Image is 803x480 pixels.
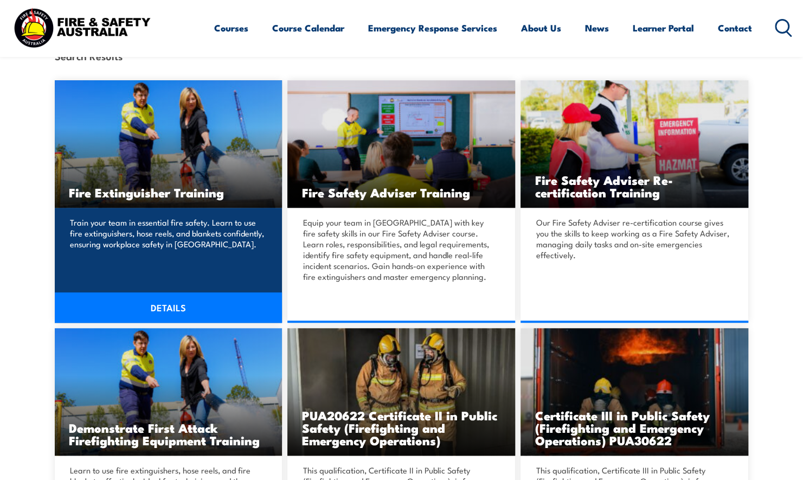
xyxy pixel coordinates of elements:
a: Emergency Response Services [368,14,497,42]
a: News [585,14,609,42]
img: Fire Safety Advisor Re-certification [521,80,748,208]
a: Learner Portal [633,14,694,42]
img: Mines Rescue & Public Safety COURSES [521,328,748,456]
h3: Fire Safety Adviser Training [301,186,501,199]
a: PUA20622 Certificate II in Public Safety (Firefighting and Emergency Operations) [287,328,515,456]
a: DETAILS [55,292,282,323]
img: Fire Extinguisher Training [55,80,282,208]
a: Fire Safety Adviser Re-certification Training [521,80,748,208]
h3: PUA20622 Certificate II in Public Safety (Firefighting and Emergency Operations) [301,409,501,446]
h3: Fire Extinguisher Training [69,186,268,199]
a: Course Calendar [272,14,344,42]
a: Certificate III in Public Safety (Firefighting and Emergency Operations) PUA30622 [521,328,748,456]
a: About Us [521,14,561,42]
img: Open Circuit Breathing Apparatus Training [287,328,515,456]
img: Fire Safety Advisor [287,80,515,208]
p: Our Fire Safety Adviser re-certification course gives you the skills to keep working as a Fire Sa... [536,217,730,260]
img: Demonstrate First Attack Firefighting Equipment [55,328,282,456]
h3: Fire Safety Adviser Re-certification Training [535,174,734,199]
a: Contact [718,14,752,42]
p: Equip your team in [GEOGRAPHIC_DATA] with key fire safety skills in our Fire Safety Adviser cours... [303,217,497,282]
h3: Certificate III in Public Safety (Firefighting and Emergency Operations) PUA30622 [535,409,734,446]
h3: Demonstrate First Attack Firefighting Equipment Training [69,421,268,446]
a: Courses [214,14,248,42]
p: Train your team in essential fire safety. Learn to use fire extinguishers, hose reels, and blanke... [70,217,264,249]
a: Demonstrate First Attack Firefighting Equipment Training [55,328,282,456]
a: Fire Safety Adviser Training [287,80,515,208]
